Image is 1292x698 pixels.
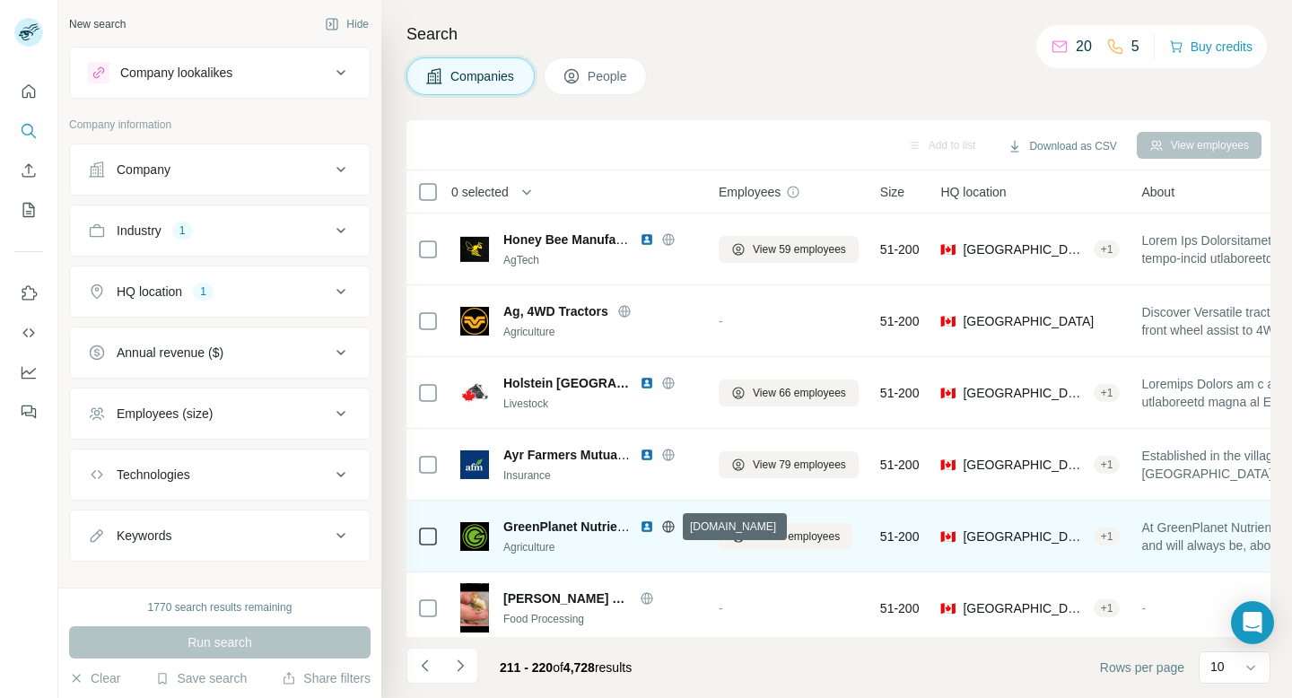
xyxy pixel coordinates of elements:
button: Navigate to previous page [406,648,442,684]
span: 0 selected [451,183,509,201]
button: Download as CSV [995,133,1129,160]
div: Agriculture [503,539,697,555]
button: Company [70,148,370,191]
p: 20 [1076,36,1092,57]
button: Use Surfe API [14,317,43,349]
div: HQ location [117,283,182,301]
button: Annual revenue ($) [70,331,370,374]
div: Industry [117,222,161,240]
p: 10 [1210,658,1225,676]
button: Employees (size) [70,392,370,435]
div: + 1 [1094,241,1121,257]
div: Food Processing [503,611,697,627]
div: + 1 [1094,457,1121,473]
span: results [500,660,632,675]
button: My lists [14,194,43,226]
div: Open Intercom Messenger [1231,601,1274,644]
div: Agriculture [503,324,697,340]
div: + 1 [1094,528,1121,545]
span: HQ location [940,183,1006,201]
button: Buy credits [1169,34,1253,59]
span: 51-200 [880,384,920,402]
div: AgTech [503,252,697,268]
div: + 1 [1094,385,1121,401]
span: Ag, 4WD Tractors [503,302,608,320]
img: Logo of GreenPlanet Nutrients [460,522,489,551]
img: Logo of Holstein Canada [460,379,489,407]
img: LinkedIn logo [640,448,654,462]
button: HQ location1 [70,270,370,313]
span: 4,728 [563,660,595,675]
span: Rows per page [1100,659,1184,676]
span: [GEOGRAPHIC_DATA] [963,312,1094,330]
img: LinkedIn logo [640,376,654,390]
button: Save search [155,669,247,687]
span: - [719,314,723,328]
span: 🇨🇦 [940,384,956,402]
div: Annual revenue ($) [117,344,223,362]
div: Livestock [503,396,697,412]
span: People [588,67,629,85]
button: View 79 employees [719,451,859,478]
span: Size [880,183,904,201]
div: Employees (size) [117,405,213,423]
button: Feedback [14,396,43,428]
span: 🇨🇦 [940,599,956,617]
span: [GEOGRAPHIC_DATA] [963,599,1086,617]
img: Logo of McIntosh Farms [460,582,489,633]
span: View 59 employees [753,241,846,257]
button: Technologies [70,453,370,496]
button: Dashboard [14,356,43,388]
button: Share filters [282,669,371,687]
button: Hide [312,11,381,38]
div: New search [69,16,126,32]
span: [GEOGRAPHIC_DATA], [GEOGRAPHIC_DATA] [963,384,1086,402]
span: 🇨🇦 [940,240,956,258]
span: 51-200 [880,240,920,258]
span: 51-200 [880,456,920,474]
img: Logo of Ag, 4WD Tractors [460,307,489,336]
button: Enrich CSV [14,154,43,187]
span: View 66 employees [753,385,846,401]
div: 1 [172,222,193,239]
span: of [553,660,563,675]
h4: Search [406,22,1270,47]
span: View 79 employees [753,457,846,473]
span: Companies [450,67,516,85]
img: Logo of Honey Bee Manufacturing [460,235,489,264]
div: Insurance [503,467,697,484]
span: [GEOGRAPHIC_DATA], [GEOGRAPHIC_DATA] [963,456,1086,474]
div: Company [117,161,170,179]
p: 5 [1131,36,1139,57]
button: Navigate to next page [442,648,478,684]
div: Keywords [117,527,171,545]
div: + 1 [1094,600,1121,616]
span: 🇨🇦 [940,312,956,330]
div: Technologies [117,466,190,484]
button: Keywords [70,514,370,557]
button: Quick start [14,75,43,108]
span: Ayr Farmers Mutual Insurance Company [503,448,745,462]
span: 🇨🇦 [940,528,956,545]
div: Company lookalikes [120,64,232,82]
img: Logo of Ayr Farmers Mutual Insurance Company [460,450,489,479]
span: Holstein [GEOGRAPHIC_DATA] [503,374,631,392]
span: GreenPlanet Nutrients [503,519,636,534]
button: Use Surfe on LinkedIn [14,277,43,310]
span: [PERSON_NAME] Farms [503,589,631,607]
span: - [719,601,723,615]
span: 211 - 220 [500,660,553,675]
button: Company lookalikes [70,51,370,94]
span: 51-200 [880,312,920,330]
div: 1770 search results remaining [148,599,292,615]
span: Employees [719,183,781,201]
span: 51-200 [880,599,920,617]
button: View 59 employees [719,236,859,263]
span: Honey Bee Manufacturing [503,232,659,247]
span: [GEOGRAPHIC_DATA], [GEOGRAPHIC_DATA] [963,240,1086,258]
button: View 66 employees [719,380,859,406]
img: LinkedIn logo [640,232,654,247]
span: 🇨🇦 [940,456,956,474]
span: [GEOGRAPHIC_DATA], [GEOGRAPHIC_DATA] [963,528,1086,545]
button: Industry1 [70,209,370,252]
